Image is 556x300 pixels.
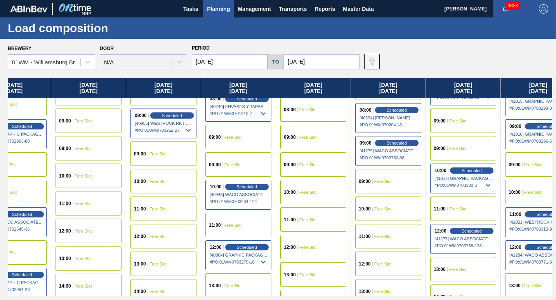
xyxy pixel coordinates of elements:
[374,262,392,266] span: Free Slot
[75,229,92,233] span: Free Slot
[134,207,146,211] span: 11:00
[149,179,167,184] span: Free Slot
[284,107,296,112] span: 08:00
[201,78,276,98] div: [DATE] [DATE]
[209,135,221,140] span: 09:00
[135,121,193,126] span: [40955] WESTROCK RKT COMPANY CORRUGATE - 0008307379
[434,229,447,233] span: 12:00
[449,207,467,211] span: Free Slot
[284,135,296,140] span: 09:00
[210,245,222,250] span: 12:00
[539,4,548,14] img: Logout
[387,141,407,145] span: Scheduled
[449,146,467,151] span: Free Slot
[149,289,167,294] span: Free Slot
[59,146,71,151] span: 09:00
[374,289,392,294] span: Free Slot
[374,207,392,211] span: Free Slot
[149,234,167,239] span: Free Slot
[364,54,380,69] button: icon-filter-gray
[359,262,371,266] span: 12:00
[149,262,167,266] span: Free Slot
[134,262,146,266] span: 13:00
[224,162,242,167] span: Free Slot
[209,283,221,288] span: 13:00
[149,152,167,156] span: Free Slot
[134,289,146,294] span: 14:00
[449,267,467,272] span: Free Slot
[210,104,268,109] span: [40240] ENVASES Y TAPAS MODELO S A DE - 0008257397
[149,207,167,211] span: Free Slot
[210,257,268,267] span: # PO : 01WM0703279-16
[75,256,92,261] span: Free Slot
[51,78,126,98] div: [DATE] [DATE]
[434,236,493,241] span: [41277] WACO ASSOCIATES - 0008253884
[12,272,32,277] span: Scheduled
[509,162,521,167] span: 09:00
[449,119,467,123] span: Free Slot
[284,217,296,222] span: 11:00
[351,78,426,98] div: [DATE] [DATE]
[8,24,146,33] h1: Load composition
[343,4,374,14] span: Master Data
[314,4,335,14] span: Reports
[134,152,146,156] span: 09:00
[299,245,317,250] span: Free Slot
[276,78,351,98] div: [DATE] [DATE]
[509,190,521,195] span: 10:00
[59,201,71,206] span: 11:00
[299,272,317,277] span: Free Slot
[434,295,446,299] span: 14:00
[360,153,418,162] span: # PO : 01WM0703760-38
[12,124,32,129] span: Scheduled
[360,141,372,145] span: 09:00
[360,148,418,153] span: [41279] WACO ASSOCIATES - 0008253884
[509,212,521,217] span: 11:00
[210,97,222,101] span: 08:00
[192,54,268,69] input: mm/dd/yyyy
[182,4,199,14] span: Tasks
[374,234,392,239] span: Free Slot
[8,46,31,51] label: Brewery
[224,223,242,228] span: Free Slot
[506,2,520,10] span: 9853
[299,190,317,195] span: Free Slot
[162,113,182,118] span: Scheduled
[100,46,114,51] label: Door
[284,272,296,277] span: 13:00
[524,162,542,167] span: Free Slot
[59,174,71,178] span: 10:00
[360,120,418,129] span: # PO : 01WM0702041-6
[237,184,257,189] span: Scheduled
[75,201,92,206] span: Free Slot
[279,4,307,14] span: Transports
[434,176,493,181] span: [41017] GRAPHIC PACKAGING INTERNATIONA - 0008221069
[210,253,268,257] span: [40984] GRAPHIC PACKAGING INTERNATIONA - 0008221069
[284,245,296,250] span: 12:00
[12,59,81,66] div: 01WM - Williamsburg Brewery
[493,3,518,14] button: Notifications
[59,119,71,123] span: 09:00
[59,284,71,288] span: 14:00
[237,97,257,101] span: Scheduled
[524,190,542,195] span: Free Slot
[135,126,193,135] span: # PO : 01WM0703252-27
[299,107,317,112] span: Free Slot
[272,59,279,65] h5: to
[462,168,482,173] span: Scheduled
[59,229,71,233] span: 12:00
[449,295,467,299] span: Free Slot
[12,212,32,217] span: Scheduled
[374,179,392,184] span: Free Slot
[224,283,242,288] span: Free Slot
[434,168,447,173] span: 10:00
[387,108,407,112] span: Scheduled
[209,223,221,228] span: 11:00
[10,5,47,12] img: TNhmsLtSVTkK8tSr43FrP2fwEKptu5GPRR3wAAAABJRU5ErkJggg==
[434,241,493,250] span: # PO : 01WM0703758-128
[299,217,317,222] span: Free Slot
[237,245,257,250] span: Scheduled
[360,116,418,120] span: [40294] BERRY GLOBAL INC - 0008311135
[192,45,210,51] span: Period
[75,174,92,178] span: Free Slot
